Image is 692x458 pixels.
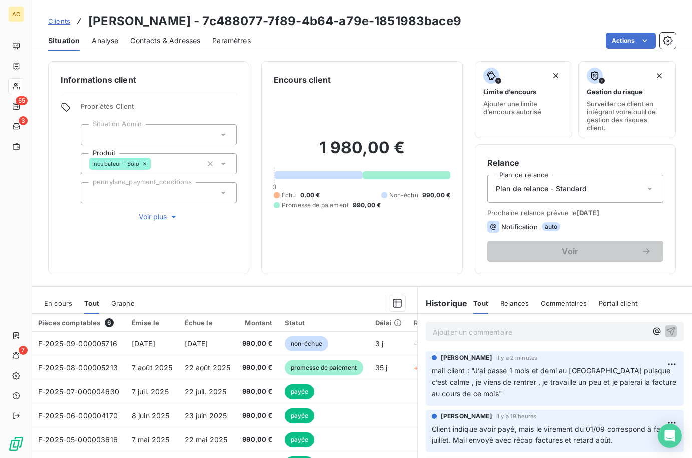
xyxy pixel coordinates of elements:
span: mail client : "J’ai passé 1 mois et demi au [GEOGRAPHIC_DATA] puisque c’est calme , je viens de r... [432,366,678,398]
span: non-échue [285,336,328,351]
span: 990,00 € [242,363,272,373]
span: Clients [48,17,70,25]
h6: Relance [487,157,663,169]
span: Ajouter une limite d’encours autorisé [483,100,564,116]
span: 0 [272,183,276,191]
div: Statut [285,319,363,327]
span: F-2025-06-000004170 [38,411,118,420]
span: Relances [500,299,529,307]
span: Portail client [599,299,637,307]
span: 990,00 € [242,387,272,397]
span: Contacts & Adresses [130,36,200,46]
span: Voir [499,247,641,255]
span: payée [285,384,315,399]
span: 22 août 2025 [185,363,231,372]
span: [DATE] [185,339,208,348]
span: 990,00 € [353,201,381,210]
span: [DATE] [577,209,599,217]
button: Limite d’encoursAjouter une limite d’encours autorisé [475,61,572,138]
span: Client indique avoir payé, mais le virement du 01/09 correspond à facture juillet. Mail envoyé av... [432,425,680,445]
span: Limite d’encours [483,88,536,96]
span: -12 j [414,339,428,348]
span: 7 mai 2025 [132,435,170,444]
span: 22 juil. 2025 [185,387,227,396]
span: Analyse [92,36,118,46]
span: 0,00 € [300,191,320,200]
span: Voir plus [139,212,179,222]
span: Non-échu [389,191,418,200]
span: F-2025-07-000004630 [38,387,119,396]
span: +20 j [414,363,431,372]
div: Échue le [185,319,231,327]
span: F-2025-05-000003616 [38,435,118,444]
span: payée [285,408,315,423]
span: Tout [473,299,488,307]
button: Actions [606,33,656,49]
div: Émise le [132,319,173,327]
div: Pièces comptables [38,318,120,327]
input: Ajouter une valeur [151,159,159,168]
h6: Encours client [274,74,331,86]
span: 990,00 € [422,191,450,200]
span: Incubateur - Solo [92,161,140,167]
button: Voir [487,241,663,262]
span: 7 août 2025 [132,363,173,372]
span: 35 j [375,363,388,372]
span: 55 [16,96,28,105]
img: Logo LeanPay [8,436,24,452]
span: Gestion du risque [587,88,643,96]
h6: Historique [418,297,468,309]
span: Commentaires [541,299,587,307]
span: payée [285,432,315,447]
span: F-2025-08-000005213 [38,363,118,372]
span: Surveiller ce client en intégrant votre outil de gestion des risques client. [587,100,667,132]
input: Ajouter une valeur [89,188,97,197]
span: 3 [19,116,28,125]
div: Montant [242,319,272,327]
span: [PERSON_NAME] [441,412,492,421]
a: Clients [48,16,70,26]
input: Ajouter une valeur [89,130,97,139]
span: Promesse de paiement [282,201,349,210]
span: Échu [282,191,296,200]
span: 990,00 € [242,411,272,421]
span: Situation [48,36,80,46]
span: il y a 2 minutes [496,355,537,361]
span: Paramètres [212,36,251,46]
span: promesse de paiement [285,360,363,375]
button: Gestion du risqueSurveiller ce client en intégrant votre outil de gestion des risques client. [578,61,676,138]
button: Voir plus [81,211,237,222]
span: 6 [105,318,114,327]
span: Propriétés Client [81,102,237,116]
span: En cours [44,299,72,307]
span: Plan de relance - Standard [496,184,587,194]
span: 23 juin 2025 [185,411,227,420]
span: 22 mai 2025 [185,435,228,444]
span: 7 juil. 2025 [132,387,169,396]
div: Délai [375,319,402,327]
div: Retard [414,319,446,327]
span: 990,00 € [242,339,272,349]
span: Tout [84,299,99,307]
span: 8 juin 2025 [132,411,170,420]
span: auto [542,222,561,231]
span: [PERSON_NAME] [441,353,492,362]
span: 990,00 € [242,435,272,445]
span: il y a 19 heures [496,413,536,419]
h3: [PERSON_NAME] - 7c488077-7f89-4b64-a79e-1851983bace9 [88,12,461,30]
span: [DATE] [132,339,155,348]
span: Notification [501,223,538,231]
span: F-2025-09-000005716 [38,339,117,348]
h2: 1 980,00 € [274,138,450,168]
h6: Informations client [61,74,237,86]
span: 3 j [375,339,383,348]
div: AC [8,6,24,22]
span: 7 [19,346,28,355]
span: Graphe [111,299,135,307]
span: Prochaine relance prévue le [487,209,663,217]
